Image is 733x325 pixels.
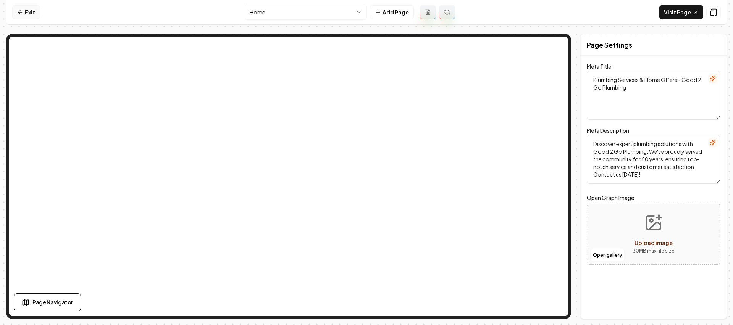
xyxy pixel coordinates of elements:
[14,293,81,311] button: Page Navigator
[587,193,720,202] label: Open Graph Image
[587,127,629,134] label: Meta Description
[12,5,40,19] a: Exit
[439,5,455,19] button: Regenerate page
[635,239,673,246] span: Upload image
[626,208,681,261] button: Upload image
[659,5,703,19] a: Visit Page
[370,5,414,19] button: Add Page
[32,298,73,306] span: Page Navigator
[587,63,611,70] label: Meta Title
[590,249,625,261] button: Open gallery
[420,5,436,19] button: Add admin page prompt
[633,247,675,255] p: 30 MB max file size
[587,40,632,50] h2: Page Settings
